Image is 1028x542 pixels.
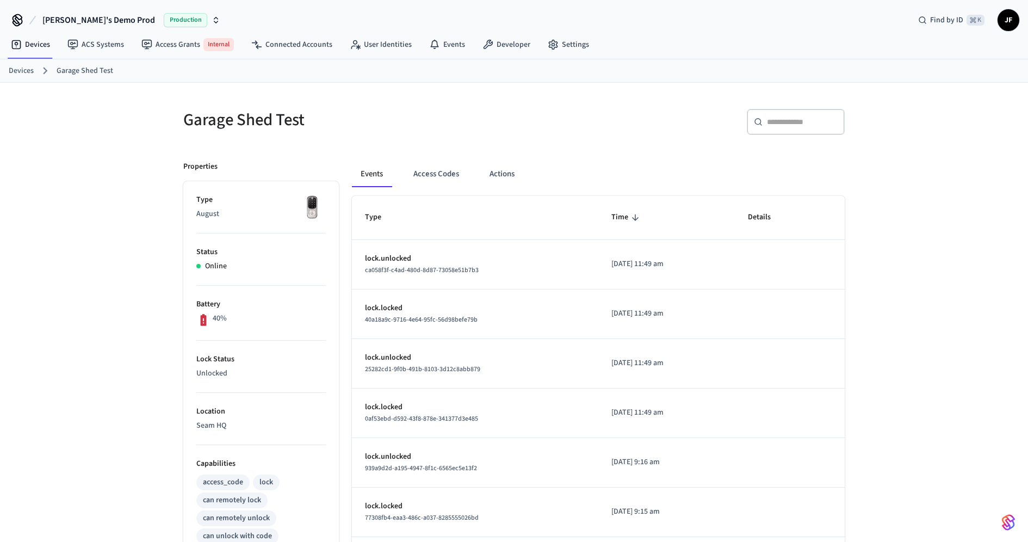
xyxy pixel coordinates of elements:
[365,365,480,374] span: 25282cd1-9f0b-491b-8103-3d12c8abb879
[183,109,507,131] h5: Garage Shed Test
[133,34,243,56] a: Access GrantsInternal
[365,414,478,423] span: 0af53ebd-d592-43f8-878e-341377d3e485
[365,266,479,275] span: ca058f3f-c4ad-480d-8d87-73058e51b7b3
[611,308,722,319] p: [DATE] 11:49 am
[341,35,420,54] a: User Identities
[203,513,270,524] div: can remotely unlock
[59,35,133,54] a: ACS Systems
[203,38,234,51] span: Internal
[539,35,598,54] a: Settings
[203,477,243,488] div: access_code
[352,161,845,187] div: ant example
[259,477,273,488] div: lock
[196,354,326,365] p: Lock Status
[196,194,326,206] p: Type
[365,402,585,413] p: lock.locked
[365,352,585,364] p: lock.unlocked
[611,457,722,468] p: [DATE] 9:16 am
[365,315,478,324] span: 40a18a9c-9716-4e64-95fc-56d98befe79b
[481,161,523,187] button: Actions
[196,420,326,432] p: Seam HQ
[365,464,477,473] span: 939a9d2d-a195-4947-8f1c-6565ec5e13f2
[196,406,326,417] p: Location
[611,258,722,270] p: [DATE] 11:49 am
[57,65,113,77] a: Garage Shed Test
[999,10,1018,30] span: JF
[474,35,539,54] a: Developer
[2,35,59,54] a: Devices
[611,209,642,226] span: Time
[365,451,585,463] p: lock.unlocked
[183,161,218,173] p: Properties
[213,313,227,324] p: 40%
[352,161,392,187] button: Events
[405,161,468,187] button: Access Codes
[196,247,326,258] p: Status
[196,299,326,310] p: Battery
[611,506,722,518] p: [DATE] 9:15 am
[611,358,722,369] p: [DATE] 11:49 am
[196,208,326,220] p: August
[9,65,34,77] a: Devices
[611,407,722,418] p: [DATE] 11:49 am
[164,13,207,27] span: Production
[1002,514,1015,531] img: SeamLogoGradient.69752ec5.svg
[196,368,326,379] p: Unlocked
[205,261,227,272] p: Online
[909,10,993,30] div: Find by ID⌘ K
[299,194,326,221] img: Yale Assure Touchscreen Wifi Smart Lock, Satin Nickel, Front
[420,35,474,54] a: Events
[967,15,984,26] span: ⌘ K
[748,209,785,226] span: Details
[365,513,479,522] span: 77308fb4-eaa3-486c-a037-8285555026bd
[365,303,585,314] p: lock.locked
[203,531,272,542] div: can unlock with code
[365,501,585,512] p: lock.locked
[930,15,963,26] span: Find by ID
[243,35,341,54] a: Connected Accounts
[42,14,155,27] span: [PERSON_NAME]'s Demo Prod
[998,9,1019,31] button: JF
[196,458,326,470] p: Capabilities
[365,253,585,264] p: lock.unlocked
[203,495,261,506] div: can remotely lock
[365,209,395,226] span: Type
